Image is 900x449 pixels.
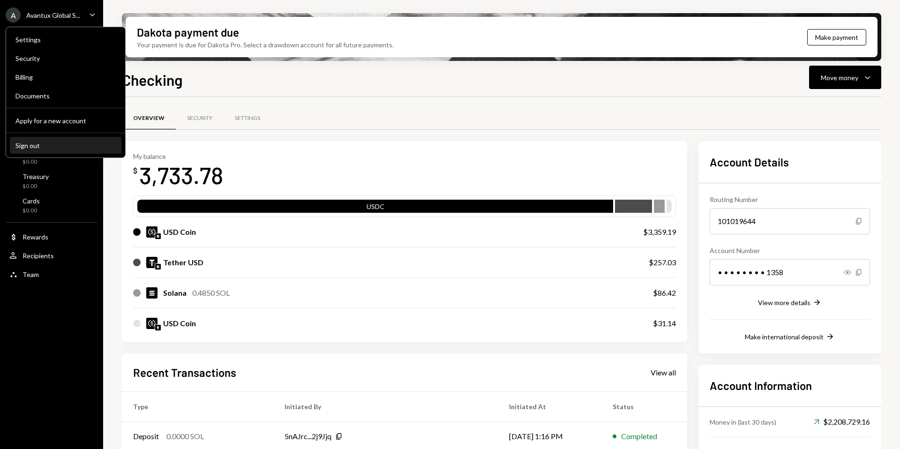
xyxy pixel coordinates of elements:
div: My balance [133,152,223,160]
a: Rewards [6,228,97,245]
h2: Recent Transactions [133,365,236,380]
div: 3,733.78 [139,160,223,190]
h2: Account Details [710,154,870,170]
div: View all [651,368,676,377]
div: Completed [621,431,657,442]
h1: Checking [122,70,183,89]
div: $31.14 [653,318,676,329]
img: USDC [146,226,157,238]
div: A [6,7,21,22]
button: Move money [809,66,881,89]
div: 101019644 [710,208,870,234]
div: $3,359.19 [643,226,676,238]
div: 0.4850 SOL [192,287,230,299]
div: Security [187,114,212,122]
img: USDT [146,257,157,268]
a: Security [176,106,224,130]
div: $86.42 [653,287,676,299]
div: $0.00 [22,158,45,166]
div: USDC [137,202,613,215]
a: Billing [10,68,121,85]
a: Recipients [6,247,97,264]
div: Routing Number [710,195,870,204]
div: Treasury [22,172,49,180]
img: solana-mainnet [155,264,161,269]
div: Make international deposit [745,333,824,341]
a: Security [10,50,121,67]
div: View more details [758,299,810,307]
div: Overview [133,114,165,122]
div: Team [22,270,39,278]
div: Sign out [15,142,116,150]
button: Make payment [807,29,866,45]
a: View all [651,367,676,377]
div: Account Number [710,246,870,255]
th: Status [601,391,687,421]
div: 5nAJrc...2j9Jjq [285,431,331,442]
button: Apply for a new account [10,112,121,129]
div: Solana [163,287,187,299]
div: USD Coin [163,226,196,238]
a: Settings [10,31,121,48]
div: • • • • • • • • 1358 [710,259,870,285]
div: Avantux Global S... [26,11,80,19]
a: Cards$0.00 [6,194,97,217]
div: Apply for a new account [15,117,116,125]
div: Security [15,54,116,62]
img: USDC [146,318,157,329]
th: Type [122,391,273,421]
h2: Account Information [710,378,870,393]
div: Settings [235,114,260,122]
div: Move money [821,73,858,82]
div: Rewards [22,233,48,241]
div: Money in (last 30 days) [710,417,776,427]
div: $0.00 [22,182,49,190]
div: $2,208,729.16 [814,416,870,427]
a: Settings [224,106,271,130]
a: Overview [122,106,176,130]
div: USD Coin [163,318,196,329]
div: Tether USD [163,257,203,268]
div: Deposit [133,431,159,442]
th: Initiated At [498,391,601,421]
button: Sign out [10,137,121,154]
div: Settings [15,36,116,44]
div: $257.03 [649,257,676,268]
div: Dakota payment due [137,24,239,40]
img: SOL [146,287,157,299]
th: Initiated By [273,391,498,421]
a: Team [6,266,97,283]
div: Documents [15,92,116,100]
img: solana-mainnet [155,233,161,239]
button: Make international deposit [745,332,835,342]
button: View more details [758,298,822,308]
img: ethereum-mainnet [155,325,161,330]
div: $ [133,166,137,175]
a: Treasury$0.00 [6,170,97,192]
div: Cards [22,197,40,205]
a: Documents [10,87,121,104]
div: Your payment is due for Dakota Pro. Select a drawdown account for all future payments. [137,40,394,50]
div: $0.00 [22,207,40,215]
div: Billing [15,73,116,81]
div: Recipients [22,252,54,260]
div: 0.0000 SOL [166,431,204,442]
